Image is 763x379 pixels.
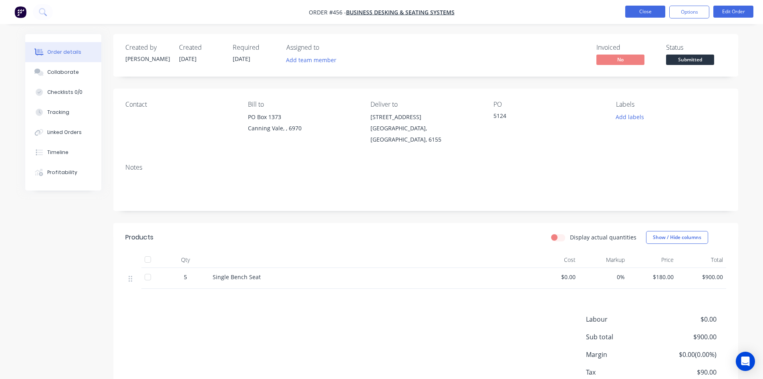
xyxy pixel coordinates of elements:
button: Linked Orders [25,122,101,142]
span: 0% [582,273,625,281]
button: Checklists 0/0 [25,82,101,102]
div: Labels [616,101,726,108]
div: Contact [125,101,235,108]
button: Order details [25,42,101,62]
span: $900.00 [680,273,723,281]
button: Submitted [666,55,714,67]
span: [DATE] [233,55,250,63]
div: Created by [125,44,169,51]
div: Bill to [248,101,358,108]
div: Tracking [47,109,69,116]
span: $0.00 ( 0.00 %) [657,350,716,359]
div: Products [125,233,153,242]
div: Collaborate [47,69,79,76]
span: $0.00 [657,314,716,324]
span: $180.00 [631,273,674,281]
span: No [596,55,644,65]
div: [PERSON_NAME] [125,55,169,63]
button: Options [669,6,709,18]
div: Price [628,252,677,268]
button: Edit Order [713,6,753,18]
button: Tracking [25,102,101,122]
span: [DATE] [179,55,197,63]
div: Order details [47,49,81,56]
span: Tax [586,367,657,377]
span: Labour [586,314,657,324]
span: 5 [184,273,187,281]
div: Required [233,44,277,51]
div: Linked Orders [47,129,82,136]
div: Created [179,44,223,51]
button: Collaborate [25,62,101,82]
span: Submitted [666,55,714,65]
div: Open Intercom Messenger [736,352,755,371]
div: Deliver to [370,101,480,108]
div: 5124 [493,111,594,123]
div: Canning Vale, , 6970 [248,123,358,134]
div: Cost [530,252,579,268]
span: Sub total [586,332,657,342]
button: Show / Hide columns [646,231,708,244]
div: PO Box 1373 [248,111,358,123]
a: Business Desking & Seating Systems [346,8,455,16]
div: Notes [125,164,726,171]
div: PO Box 1373Canning Vale, , 6970 [248,111,358,137]
button: Add team member [286,55,341,65]
div: Status [666,44,726,51]
span: $0.00 [533,273,576,281]
button: Add team member [282,55,340,65]
label: Display actual quantities [570,233,636,241]
div: Qty [161,252,209,268]
button: Add labels [612,111,648,122]
span: Single Bench Seat [213,273,261,281]
div: PO [493,101,603,108]
button: Timeline [25,142,101,162]
div: Invoiced [596,44,656,51]
div: Total [677,252,726,268]
button: Profitability [25,162,101,182]
div: Timeline [47,149,68,156]
span: Order #456 - [309,8,346,16]
div: [GEOGRAPHIC_DATA], [GEOGRAPHIC_DATA], 6155 [370,123,480,145]
span: Margin [586,350,657,359]
img: Factory [14,6,26,18]
span: $900.00 [657,332,716,342]
div: Checklists 0/0 [47,89,83,96]
div: [STREET_ADDRESS][GEOGRAPHIC_DATA], [GEOGRAPHIC_DATA], 6155 [370,111,480,145]
div: [STREET_ADDRESS] [370,111,480,123]
button: Close [625,6,665,18]
div: Markup [579,252,628,268]
div: Profitability [47,169,77,176]
div: Assigned to [286,44,366,51]
span: $90.00 [657,367,716,377]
